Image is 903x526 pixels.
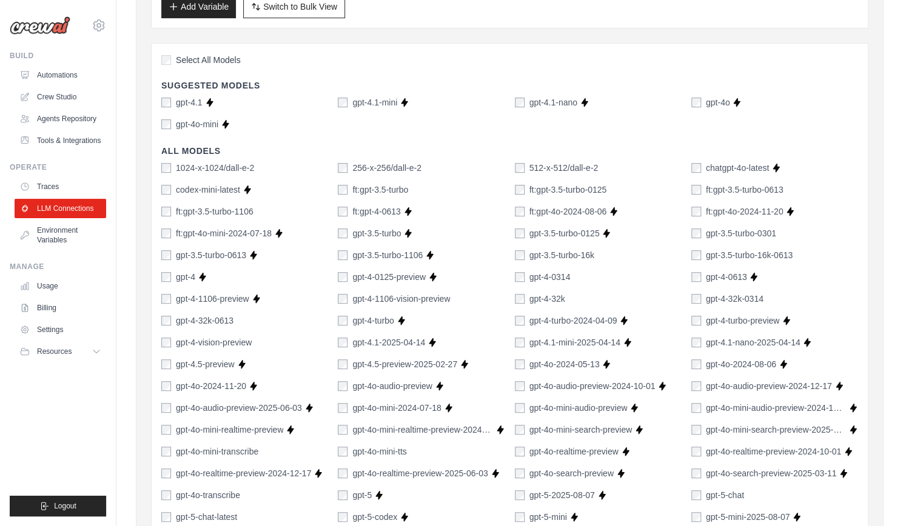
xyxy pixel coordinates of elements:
input: codex-mini-latest [161,185,171,195]
input: gpt-3.5-turbo-0301 [691,228,701,238]
input: gpt-4-turbo [338,316,347,325]
label: gpt-4o-mini-realtime-preview-2024-12-17 [352,424,492,436]
label: gpt-4-0613 [706,271,747,283]
input: gpt-3.5-turbo-1106 [338,250,347,260]
label: gpt-3.5-turbo-16k [529,249,594,261]
label: gpt-4o-mini-realtime-preview [176,424,283,436]
label: gpt-5-mini [529,511,567,523]
label: gpt-5 [352,489,372,501]
input: gpt-4-0613 [691,272,701,282]
input: gpt-4.1-2025-04-14 [338,338,347,347]
input: gpt-3.5-turbo-16k [515,250,525,260]
label: ft:gpt-4o-mini-2024-07-18 [176,227,272,239]
input: gpt-4o-audio-preview-2024-10-01 [515,381,525,391]
a: Usage [15,276,106,296]
label: gpt-4o-audio-preview [352,380,432,392]
input: gpt-4o-realtime-preview-2024-10-01 [691,447,701,456]
input: gpt-4o-mini-transcribe [161,447,171,456]
input: ft:gpt-4o-mini-2024-07-18 [161,228,171,238]
label: gpt-4-turbo-preview [706,315,779,327]
span: Select All Models [176,54,241,66]
label: gpt-4.1-nano [529,96,577,108]
label: gpt-5-2025-08-07 [529,489,595,501]
label: gpt-3.5-turbo-0613 [176,249,246,261]
label: gpt-4o-mini-search-preview [529,424,633,436]
input: gpt-4.5-preview-2025-02-27 [338,359,347,369]
a: Traces [15,177,106,196]
input: gpt-4o-realtime-preview-2025-06-03 [338,468,347,478]
input: 1024-x-1024/dall-e-2 [161,163,171,173]
label: gpt-3.5-turbo-16k-0613 [706,249,793,261]
input: gpt-4-1106-vision-preview [338,294,347,304]
input: Select All Models [161,55,171,65]
input: gpt-4o-2024-05-13 [515,359,525,369]
input: gpt-4.1-mini [338,98,347,107]
label: gpt-4o-mini-audio-preview-2024-12-17 [706,402,846,414]
input: gpt-5-2025-08-07 [515,490,525,500]
label: gpt-4-1106-vision-preview [352,293,450,305]
input: gpt-5-codex [338,512,347,522]
img: Logo [10,16,70,35]
input: gpt-4-32k [515,294,525,304]
a: Automations [15,65,106,85]
input: gpt-3.5-turbo-0613 [161,250,171,260]
label: gpt-5-chat [706,489,744,501]
label: chatgpt-4o-latest [706,162,769,174]
input: gpt-4-0125-preview [338,272,347,282]
button: Resources [15,342,106,361]
span: Switch to Bulk View [263,1,337,13]
label: gpt-4o-realtime-preview [529,445,619,458]
label: 256-x-256/dall-e-2 [352,162,421,174]
label: gpt-4o-audio-preview-2025-06-03 [176,402,302,414]
input: gpt-4.1-nano [515,98,525,107]
input: gpt-4-turbo-2024-04-09 [515,316,525,325]
input: gpt-4.1-nano-2025-04-14 [691,338,701,347]
input: gpt-4o-audio-preview-2024-12-17 [691,381,701,391]
input: gpt-4o-mini-realtime-preview [161,425,171,434]
label: ft:gpt-3.5-turbo-0613 [706,184,784,196]
label: gpt-4-turbo [352,315,394,327]
label: gpt-4o-2024-05-13 [529,358,600,370]
label: gpt-4-vision-preview [176,336,252,348]
input: gpt-5 [338,490,347,500]
label: gpt-3.5-turbo [352,227,401,239]
input: gpt-4o-mini-2024-07-18 [338,403,347,413]
label: gpt-4o-realtime-preview-2024-10-01 [706,445,841,458]
span: Logout [54,501,76,511]
input: gpt-4o-audio-preview-2025-06-03 [161,403,171,413]
label: codex-mini-latest [176,184,240,196]
input: gpt-4o-2024-08-06 [691,359,701,369]
input: gpt-4o-mini-search-preview [515,425,525,434]
h4: All Models [161,145,858,157]
input: gpt-4-1106-preview [161,294,171,304]
input: gpt-4o-mini-search-preview-2025-03-11 [691,425,701,434]
label: ft:gpt-3.5-turbo [352,184,408,196]
label: gpt-5-mini-2025-08-07 [706,511,790,523]
input: ft:gpt-3.5-turbo [338,185,347,195]
input: gpt-3.5-turbo-16k-0613 [691,250,701,260]
label: gpt-4o-mini-tts [352,445,406,458]
input: gpt-3.5-turbo [338,228,347,238]
label: gpt-4o-2024-08-06 [706,358,776,370]
label: ft:gpt-4-0613 [352,205,400,218]
label: gpt-4 [176,271,195,283]
input: 256-x-256/dall-e-2 [338,163,347,173]
label: gpt-4o-mini-search-preview-2025-03-11 [706,424,846,436]
input: gpt-4-32k-0314 [691,294,701,304]
label: gpt-4-0314 [529,271,571,283]
input: ft:gpt-4-0613 [338,207,347,216]
label: gpt-4o-audio-preview-2024-10-01 [529,380,656,392]
label: gpt-4-1106-preview [176,293,249,305]
label: gpt-4-0125-preview [352,271,426,283]
label: gpt-3.5-turbo-0301 [706,227,776,239]
label: ft:gpt-4o-2024-11-20 [706,205,784,218]
input: gpt-4o-mini-tts [338,447,347,456]
label: gpt-4.1-mini [352,96,397,108]
a: Billing [15,298,106,318]
input: gpt-4-turbo-preview [691,316,701,325]
input: gpt-5-mini [515,512,525,522]
label: gpt-4o-mini-audio-preview [529,402,628,414]
label: 1024-x-1024/dall-e-2 [176,162,254,174]
input: gpt-5-chat [691,490,701,500]
label: gpt-4o-mini-transcribe [176,445,258,458]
